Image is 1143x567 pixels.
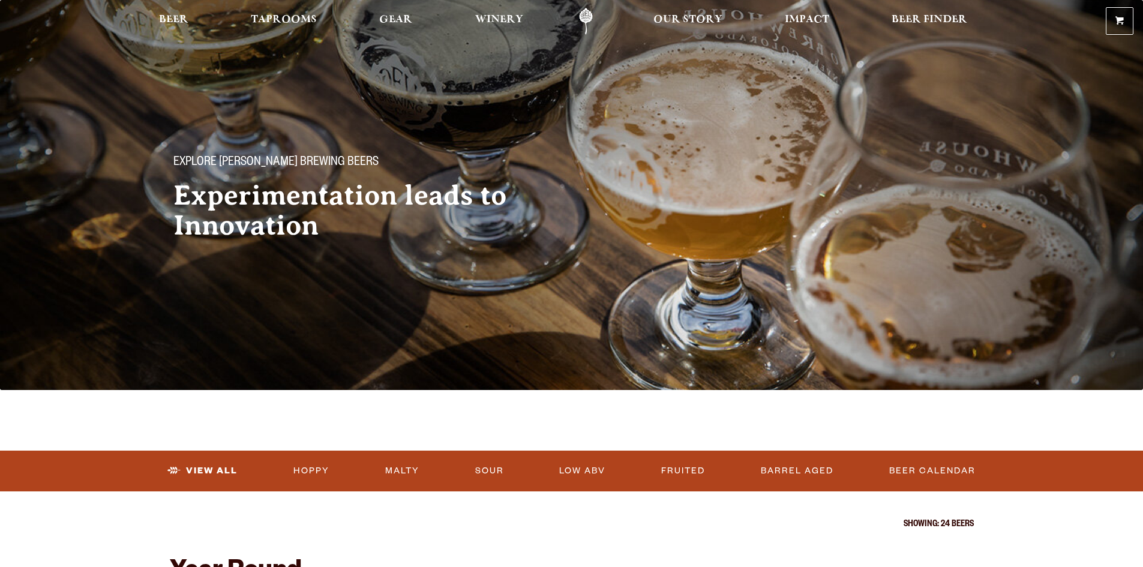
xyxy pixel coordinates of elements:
[656,457,710,485] a: Fruited
[163,457,242,485] a: View All
[777,8,837,35] a: Impact
[159,15,188,25] span: Beer
[785,15,829,25] span: Impact
[884,457,980,485] a: Beer Calendar
[173,155,379,171] span: Explore [PERSON_NAME] Brewing Beers
[251,15,317,25] span: Taprooms
[470,457,509,485] a: Sour
[554,457,610,485] a: Low ABV
[380,457,424,485] a: Malty
[892,15,967,25] span: Beer Finder
[379,15,412,25] span: Gear
[170,520,974,530] p: Showing: 24 Beers
[646,8,730,35] a: Our Story
[884,8,975,35] a: Beer Finder
[475,15,523,25] span: Winery
[563,8,608,35] a: Odell Home
[371,8,420,35] a: Gear
[653,15,722,25] span: Our Story
[467,8,531,35] a: Winery
[756,457,838,485] a: Barrel Aged
[151,8,196,35] a: Beer
[243,8,325,35] a: Taprooms
[173,181,548,241] h2: Experimentation leads to Innovation
[289,457,334,485] a: Hoppy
